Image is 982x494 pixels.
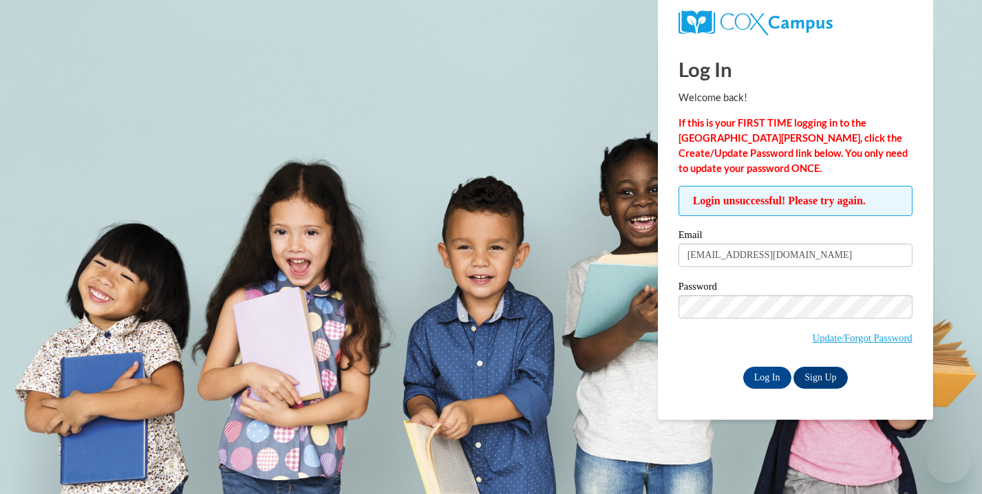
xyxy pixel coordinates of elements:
[679,281,912,295] label: Password
[743,367,791,389] input: Log In
[793,367,847,389] a: Sign Up
[679,10,912,35] a: COX Campus
[679,90,912,105] p: Welcome back!
[679,230,912,244] label: Email
[679,186,912,216] span: Login unsuccessful! Please try again.
[813,332,912,343] a: Update/Forgot Password
[679,10,833,35] img: COX Campus
[679,117,908,174] strong: If this is your FIRST TIME logging in to the [GEOGRAPHIC_DATA][PERSON_NAME], click the Create/Upd...
[927,439,971,483] iframe: Button to launch messaging window
[679,55,912,83] h1: Log In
